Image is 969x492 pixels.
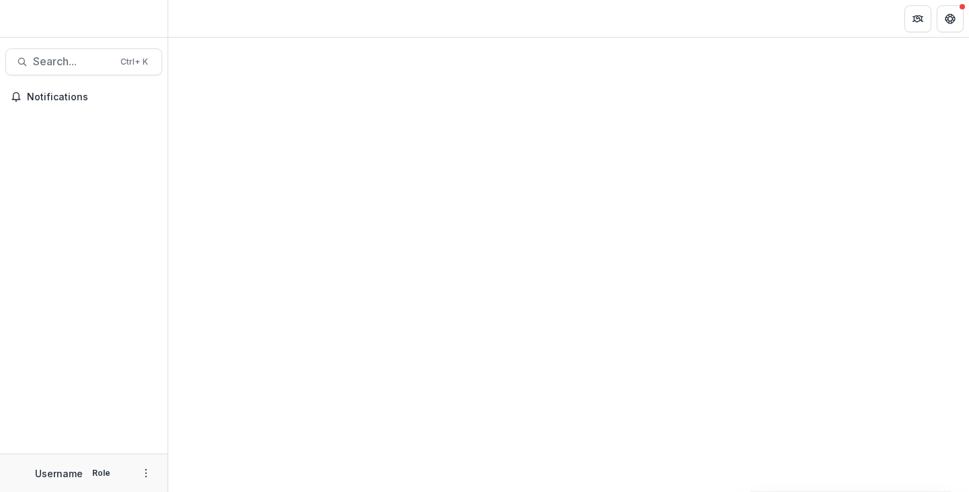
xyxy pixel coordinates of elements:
[35,466,83,481] p: Username
[937,5,964,32] button: Get Help
[904,5,931,32] button: Partners
[5,48,162,75] button: Search...
[88,467,114,479] p: Role
[5,86,162,108] button: Notifications
[118,55,151,69] div: Ctrl + K
[27,92,157,103] span: Notifications
[33,55,112,68] span: Search...
[138,465,154,481] button: More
